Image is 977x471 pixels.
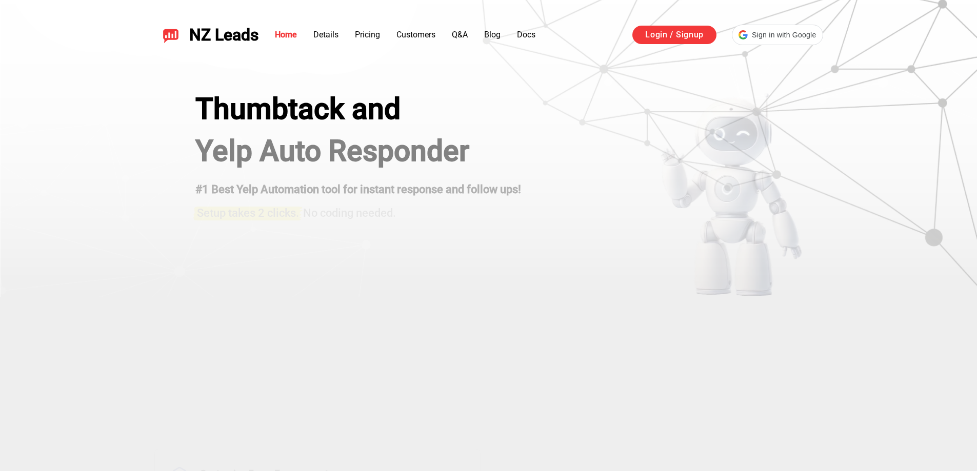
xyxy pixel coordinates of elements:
a: Home [275,30,297,39]
strong: #1 Best Yelp Automation tool for instant response and follow ups! [195,183,521,196]
a: Docs [517,30,535,39]
a: Blog [484,30,501,39]
img: NZ Leads logo [163,27,179,43]
span: NZ Leads [189,26,258,45]
div: Sign in with Google [732,25,823,45]
img: yelp bot [660,92,803,297]
span: Setup takes 2 clicks. [197,207,299,219]
a: Customers [396,30,435,39]
div: Thumbtack and [195,92,521,126]
h3: No coding needed. [195,200,521,221]
a: Pricing [355,30,380,39]
a: Q&A [452,30,468,39]
a: Login / Signup [632,26,716,44]
a: Details [313,30,338,39]
span: Sign in with Google [752,30,816,40]
h1: Yelp Auto Responder [195,134,521,168]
